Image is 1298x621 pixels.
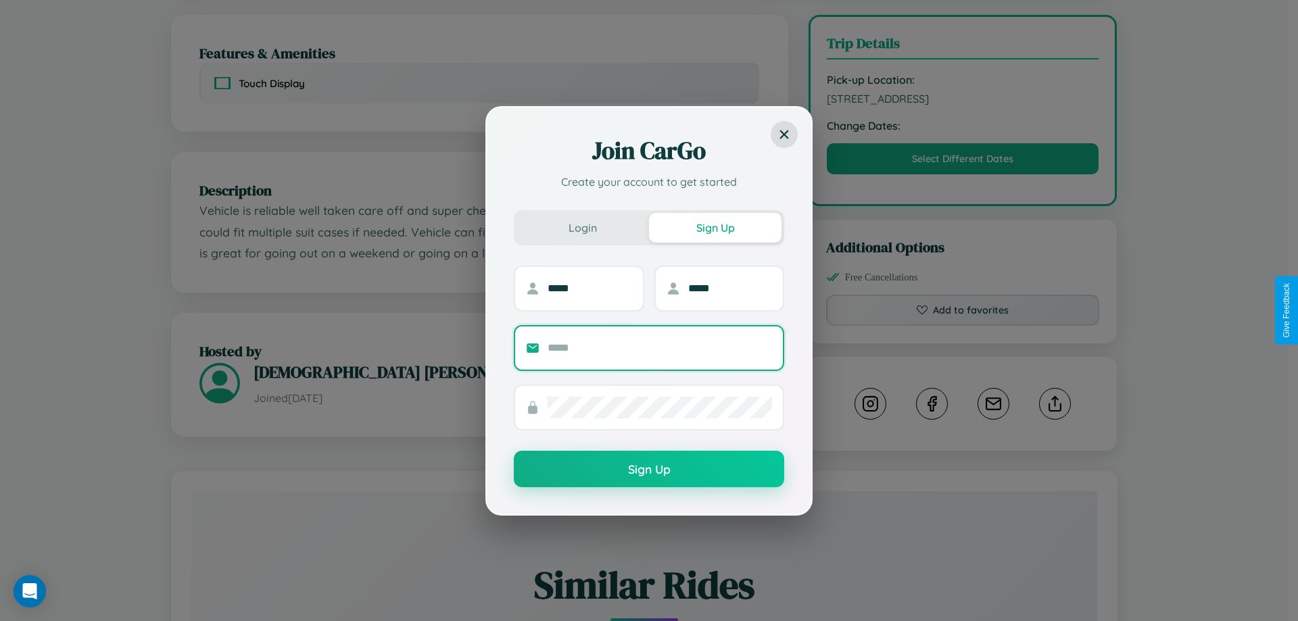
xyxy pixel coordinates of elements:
button: Sign Up [649,213,782,243]
p: Create your account to get started [514,174,784,190]
h2: Join CarGo [514,134,784,167]
div: Open Intercom Messenger [14,575,46,607]
button: Login [516,213,649,243]
div: Give Feedback [1282,283,1291,338]
button: Sign Up [514,451,784,487]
